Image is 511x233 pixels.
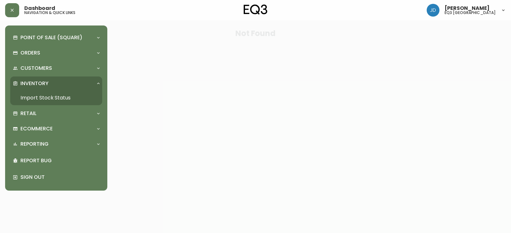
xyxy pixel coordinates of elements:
[20,157,100,164] p: Report Bug
[244,4,267,15] img: logo
[445,6,490,11] span: [PERSON_NAME]
[20,141,49,148] p: Reporting
[445,11,496,15] h5: eq3 [GEOGRAPHIC_DATA]
[10,152,102,169] div: Report Bug
[20,125,53,132] p: Ecommerce
[20,174,100,181] p: Sign Out
[10,76,102,91] div: Inventory
[10,169,102,186] div: Sign Out
[20,110,36,117] p: Retail
[20,65,52,72] p: Customers
[10,61,102,75] div: Customers
[427,4,439,17] img: 7c567ac048721f22e158fd313f7f0981
[20,49,40,56] p: Orders
[10,122,102,136] div: Ecommerce
[10,91,102,105] a: Import Stock Status
[24,11,75,15] h5: navigation & quick links
[10,137,102,151] div: Reporting
[20,80,49,87] p: Inventory
[20,34,82,41] p: Point of Sale (Square)
[10,46,102,60] div: Orders
[24,6,55,11] span: Dashboard
[10,31,102,45] div: Point of Sale (Square)
[10,106,102,120] div: Retail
